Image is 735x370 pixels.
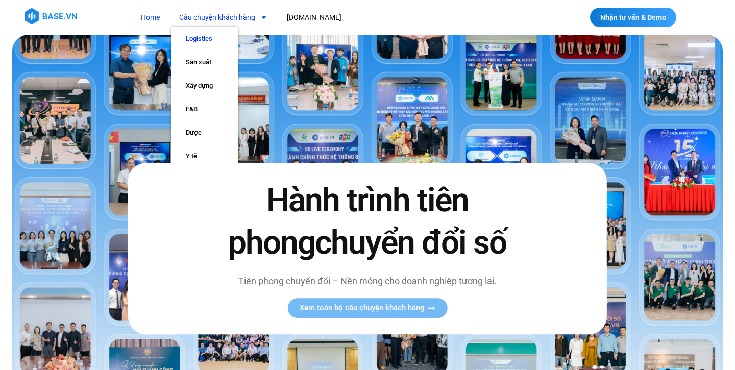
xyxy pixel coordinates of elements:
[171,144,238,168] a: Y tế
[171,121,238,144] a: Dược
[171,74,238,97] a: Xây dựng
[287,298,447,318] a: Xem toàn bộ câu chuyện khách hàng
[171,8,275,27] a: Câu chuyện khách hàng
[171,27,238,51] a: Logistics
[590,8,676,27] a: Nhận tư vấn & Demo
[171,51,238,74] a: Sản xuất
[171,97,238,121] a: F&B
[207,274,528,288] p: Tiên phong chuyển đổi – Nền móng cho doanh nghiệp tương lai.
[207,179,528,264] h2: Hành trình tiên phong
[171,27,238,191] ul: Câu chuyện khách hàng
[133,8,525,27] nav: Menu
[300,304,425,312] span: Xem toàn bộ câu chuyện khách hàng
[315,224,506,262] span: chuyển đổi số
[600,14,666,21] span: Nhận tư vấn & Demo
[279,8,349,27] a: [DOMAIN_NAME]
[133,8,167,27] a: Home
